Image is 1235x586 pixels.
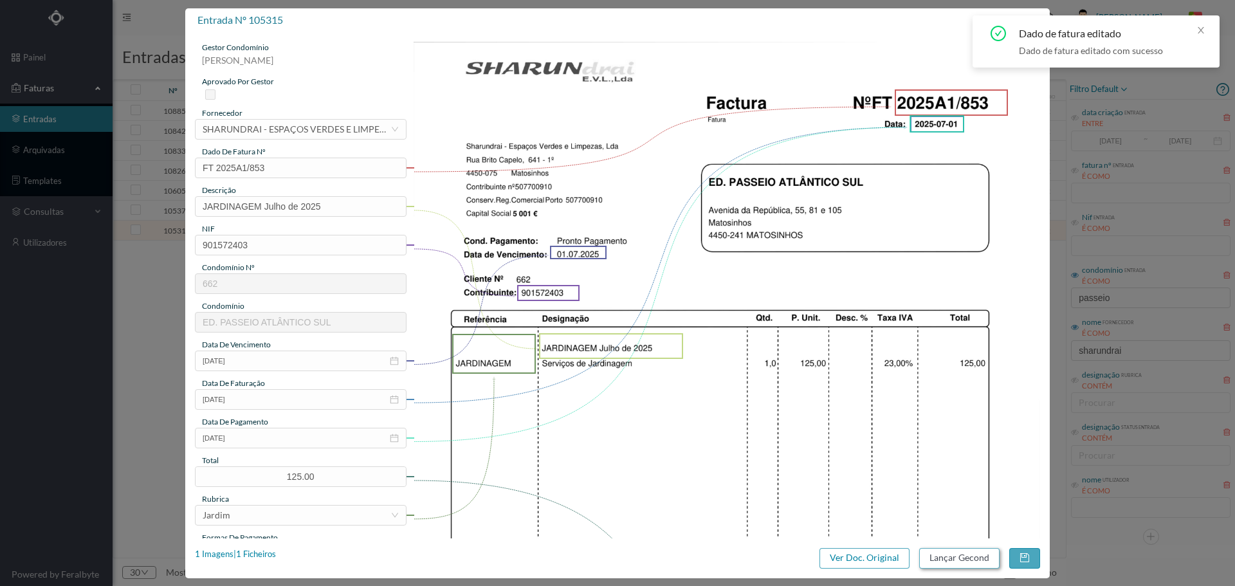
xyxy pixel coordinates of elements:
[390,395,399,404] i: icon: calendar
[203,120,390,139] div: SHARUNDRAI - ESPAÇOS VERDES E LIMPEZA, LDA
[391,125,399,133] i: icon: down
[195,53,407,76] div: [PERSON_NAME]
[202,378,265,388] span: data de faturação
[202,108,242,118] span: fornecedor
[202,455,219,465] span: total
[1019,26,1137,41] div: Dado de fatura editado
[391,511,399,519] i: icon: down
[1019,44,1204,57] div: Dado de fatura editado com sucesso
[202,533,278,542] span: Formas de Pagamento
[202,262,255,272] span: condomínio nº
[202,185,236,195] span: descrição
[819,548,910,569] button: Ver Doc. Original
[390,356,399,365] i: icon: calendar
[202,301,244,311] span: condomínio
[991,26,1006,41] i: icon: check-circle
[202,77,274,86] span: aprovado por gestor
[202,340,271,349] span: data de vencimento
[202,147,266,156] span: dado de fatura nº
[1178,7,1222,28] button: PT
[197,14,283,26] span: entrada nº 105315
[202,494,229,504] span: rubrica
[202,417,268,426] span: data de pagamento
[203,506,230,525] div: Jardim
[195,548,276,561] div: 1 Imagens | 1 Ficheiros
[390,434,399,443] i: icon: calendar
[202,42,269,52] span: gestor condomínio
[919,548,1000,569] button: Lançar Gecond
[202,224,215,233] span: NIF
[1196,26,1205,35] i: icon: close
